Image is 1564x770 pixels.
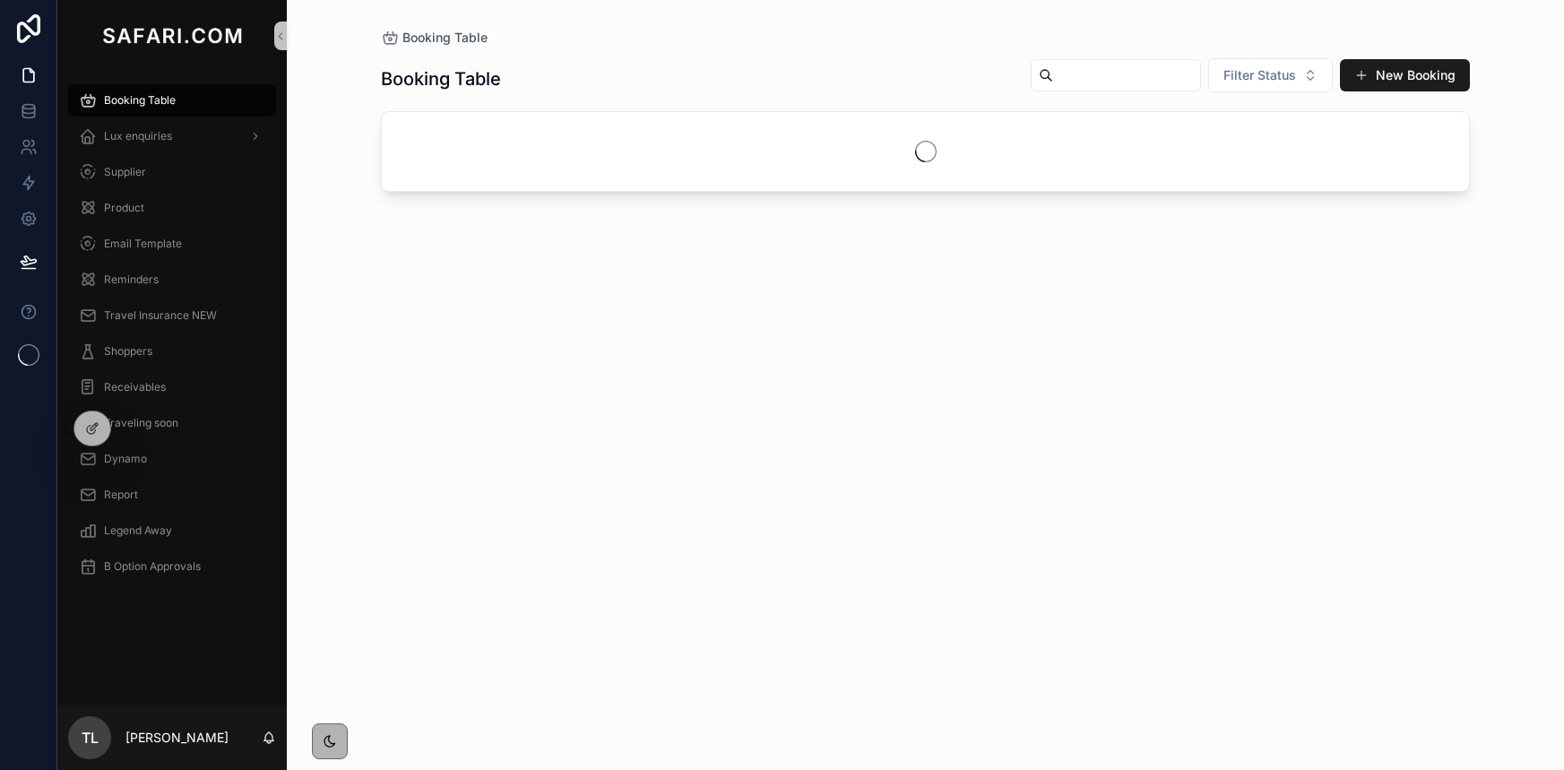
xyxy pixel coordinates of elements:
a: Report [68,479,276,511]
a: Product [68,192,276,224]
span: Legend Away [104,523,172,538]
span: Filter Status [1223,66,1296,84]
button: Select Button [1208,58,1333,92]
a: Traveling soon [68,407,276,439]
a: Reminders [68,264,276,296]
span: Email Template [104,237,182,251]
span: Report [104,488,138,502]
span: Lux enquiries [104,129,172,143]
a: Lux enquiries [68,120,276,152]
img: App logo [99,22,246,50]
a: B Option Approvals [68,550,276,583]
a: Supplier [68,156,276,188]
a: Dynamo [68,443,276,475]
a: Legend Away [68,515,276,547]
span: Receivables [104,380,166,394]
span: TL [82,727,99,748]
span: Dynamo [104,452,147,466]
span: Reminders [104,273,159,287]
button: New Booking [1340,59,1470,91]
span: Travel Insurance NEW [104,308,217,323]
p: [PERSON_NAME] [125,729,229,747]
a: Receivables [68,371,276,403]
span: Booking Table [402,29,488,47]
a: Booking Table [68,84,276,117]
div: scrollable content [57,72,287,606]
a: Booking Table [381,29,488,47]
span: Shoppers [104,344,152,359]
span: Product [104,201,144,215]
a: Email Template [68,228,276,260]
span: Booking Table [104,93,176,108]
span: Traveling soon [104,416,178,430]
a: Travel Insurance NEW [68,299,276,332]
span: Supplier [104,165,146,179]
span: B Option Approvals [104,559,201,574]
a: Shoppers [68,335,276,368]
h1: Booking Table [381,66,501,91]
